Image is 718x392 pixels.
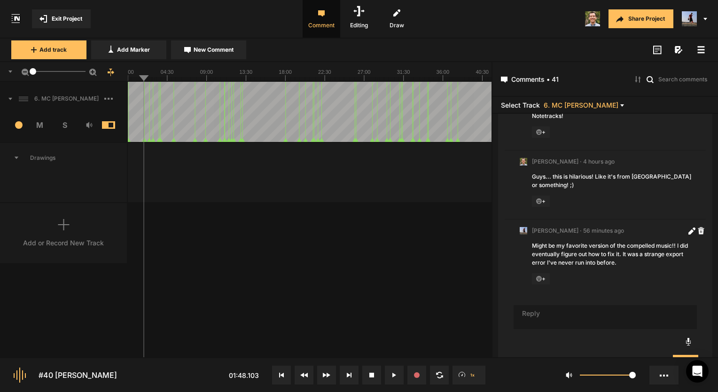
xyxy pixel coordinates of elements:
[520,227,527,235] img: ACg8ocJ5zrP0c3SJl5dKscm-Goe6koz8A9fWD7dpguHuX8DX5VIxymM=s96-c
[609,9,673,28] button: Share Project
[532,126,550,138] span: +
[476,69,489,75] text: 40:30
[520,158,527,165] img: 424769395311cb87e8bb3f69157a6d24
[453,366,485,384] button: 1x
[585,11,600,26] img: 424769395311cb87e8bb3f69157a6d24
[544,102,618,109] span: 6. MC [PERSON_NAME]
[39,46,67,54] span: Add track
[39,369,117,381] div: #40 [PERSON_NAME]
[200,69,213,75] text: 09:00
[52,119,77,131] span: S
[279,69,292,75] text: 18:00
[161,69,174,75] text: 04:30
[397,69,410,75] text: 31:30
[194,46,234,54] span: New Comment
[11,40,86,59] button: Add track
[682,11,697,26] img: ACg8ocJ5zrP0c3SJl5dKscm-Goe6koz8A9fWD7dpguHuX8DX5VIxymM=s96-c
[91,40,166,59] button: Add Marker
[229,371,259,379] span: 01:48.103
[318,69,331,75] text: 22:30
[514,305,697,329] textarea: To enrich screen reader interactions, please activate Accessibility in Grammarly extension settings
[171,40,246,59] button: New Comment
[492,97,718,114] header: Select Track
[32,9,91,28] button: Exit Project
[673,355,698,366] button: Post
[532,196,550,207] span: +
[686,360,709,383] div: Open Intercom Messenger
[532,273,550,284] span: +
[532,227,624,235] span: [PERSON_NAME] · 56 minutes ago
[643,355,673,366] button: Cancel
[28,119,53,131] span: M
[437,69,450,75] text: 36:00
[52,15,82,23] span: Exit Project
[358,69,371,75] text: 27:00
[657,74,710,84] input: Search comments
[532,242,694,267] div: Might be my favorite version of the compelled music!! I did eventually figure out how to fix it. ...
[492,62,718,97] header: Comments • 41
[239,69,252,75] text: 13:30
[532,157,615,166] span: [PERSON_NAME] · 4 hours ago
[532,172,694,189] div: Guys... this is hilarious! Like it's from [GEOGRAPHIC_DATA] or something! ;)
[23,238,104,248] div: Add or Record New Track
[117,46,150,54] span: Add Marker
[31,94,104,103] span: 6. MC [PERSON_NAME]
